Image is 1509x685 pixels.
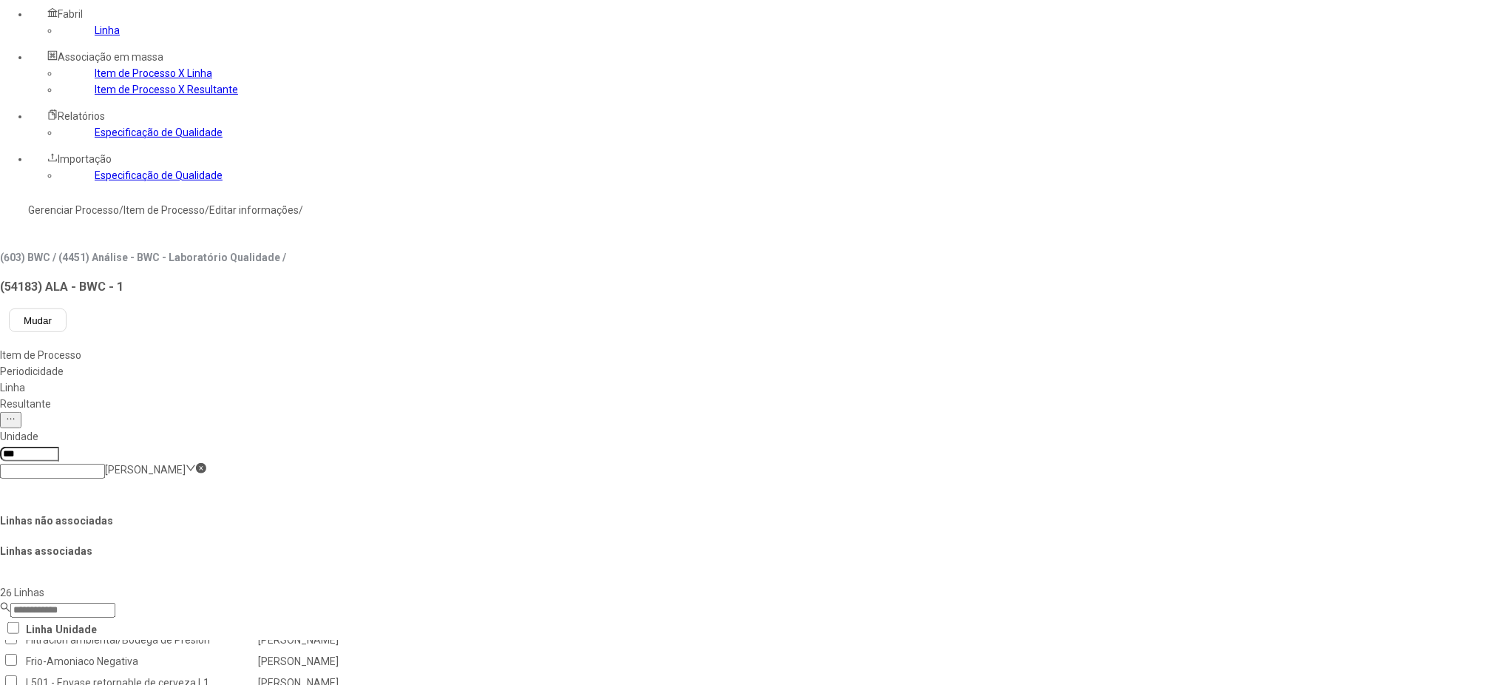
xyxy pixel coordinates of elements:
span: Fabril [58,8,83,20]
a: Item de Processo X Resultante [95,84,238,95]
a: Gerenciar Processo [28,204,119,216]
span: Mudar [24,315,52,326]
a: Item de Processo [123,204,205,216]
button: Mudar [9,308,67,332]
span: Importação [58,153,112,165]
th: Unidade [55,619,98,639]
td: Frio-Amoniaco Negativa [25,651,256,671]
a: Especificação de Qualidade [95,126,223,138]
td: [PERSON_NAME] [257,651,339,671]
a: Especificação de Qualidade [95,169,223,181]
nz-breadcrumb-separator: / [119,204,123,216]
span: Relatórios [58,110,105,122]
nz-breadcrumb-separator: / [299,204,303,216]
a: Item de Processo X Linha [95,67,212,79]
a: Linha [95,24,120,36]
nz-breadcrumb-separator: / [205,204,209,216]
nz-select-item: C. La Paz [105,464,186,476]
th: Linha [25,619,53,639]
span: Associação em massa [58,51,163,63]
a: Editar informações [209,204,299,216]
